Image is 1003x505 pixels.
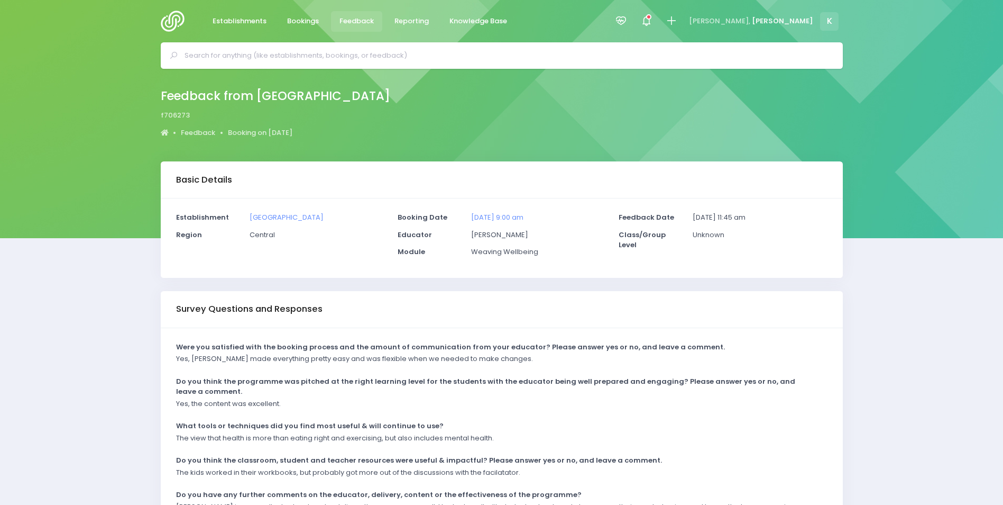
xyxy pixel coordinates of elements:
[176,175,232,185] h3: Basic Details
[176,467,520,478] p: The kids worked in their workbooks, but probably got more out of the discussions with the facilat...
[176,433,494,444] p: The view that health is more than eating right and exercising, but also includes mental health.
[287,16,319,26] span: Bookings
[161,11,191,32] img: Logo
[471,247,605,257] p: Weaving Wellbeing
[176,376,795,397] strong: Do you think the programme was pitched at the right learning level for the students with the educ...
[471,230,605,240] p: [PERSON_NAME]
[693,212,827,223] p: [DATE] 11:45 am
[471,212,523,222] a: [DATE] 9:00 am
[619,212,674,222] strong: Feedback Date
[752,16,813,26] span: [PERSON_NAME]
[204,11,275,32] a: Establishments
[176,212,229,222] strong: Establishment
[331,11,383,32] a: Feedback
[228,128,292,138] a: Booking on [DATE]
[689,16,750,26] span: [PERSON_NAME],
[243,230,391,247] div: Central
[161,89,390,103] h2: Feedback from [GEOGRAPHIC_DATA]
[398,212,447,222] strong: Booking Date
[398,230,432,240] strong: Educator
[213,16,266,26] span: Establishments
[339,16,374,26] span: Feedback
[176,342,725,352] strong: Were you satisfied with the booking process and the amount of communication from your educator? P...
[394,16,429,26] span: Reporting
[176,455,662,465] strong: Do you think the classroom, student and teacher resources were useful & impactful? Please answer ...
[185,48,828,64] input: Search for anything (like establishments, bookings, or feedback)
[181,128,215,138] a: Feedback
[619,230,666,250] strong: Class/Group Level
[176,230,202,240] strong: Region
[176,399,281,409] p: Yes, the content was excellent.
[449,16,507,26] span: Knowledge Base
[176,354,533,364] p: Yes, [PERSON_NAME] made everything pretty easy and was flexible when we needed to make changes.
[250,212,324,222] a: [GEOGRAPHIC_DATA]
[398,247,425,257] strong: Module
[161,110,190,121] span: f706273
[176,304,323,314] h3: Survey Questions and Responses
[176,490,582,500] strong: Do you have any further comments on the educator, delivery, content or the effectiveness of the p...
[176,421,444,431] strong: What tools or techniques did you find most useful & will continue to use?
[279,11,328,32] a: Bookings
[441,11,516,32] a: Knowledge Base
[820,12,839,31] span: K
[693,230,827,240] p: Unknown
[386,11,438,32] a: Reporting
